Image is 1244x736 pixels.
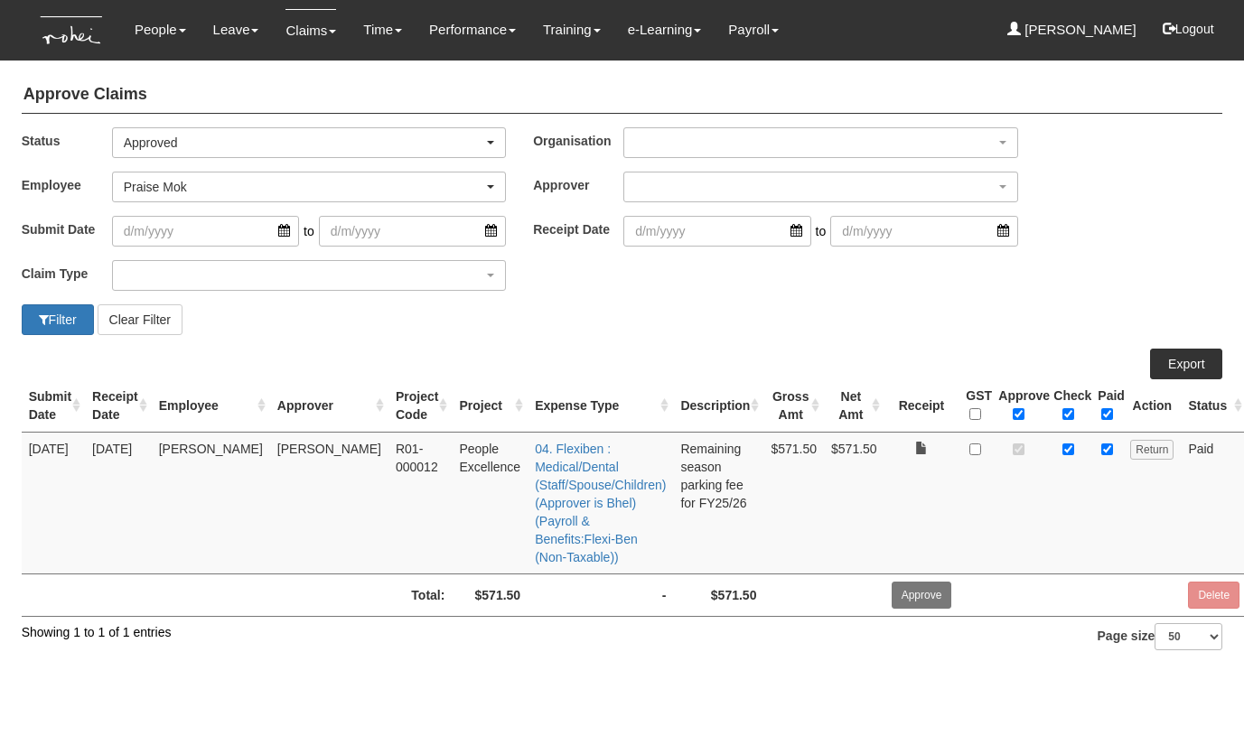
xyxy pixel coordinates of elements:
[1130,440,1174,460] input: Return
[1123,379,1181,433] th: Action
[299,216,319,247] span: to
[673,573,763,616] td: $571.50
[429,9,516,51] a: Performance
[1098,623,1223,650] label: Page size
[991,379,1046,433] th: Approve
[22,379,85,433] th: Submit Date : activate to sort column ascending
[85,432,152,573] td: [DATE]
[830,216,1017,247] input: d/m/yyyy
[388,432,452,573] td: R01-000012
[452,573,528,616] td: $571.50
[135,9,186,51] a: People
[22,432,85,573] td: [DATE]
[892,582,952,609] input: Approve
[1090,379,1123,433] th: Paid
[152,379,270,433] th: Employee : activate to sort column ascending
[1007,9,1136,51] a: [PERSON_NAME]
[1168,664,1226,718] iframe: chat widget
[270,432,388,573] td: [PERSON_NAME]
[388,379,452,433] th: Project Code : activate to sort column ascending
[152,432,270,573] td: [PERSON_NAME]
[1188,582,1239,609] input: Delete
[363,9,402,51] a: Time
[452,379,528,433] th: Project : activate to sort column ascending
[152,573,453,616] td: Total:
[22,127,112,154] label: Status
[285,9,336,51] a: Claims
[22,77,1223,114] h4: Approve Claims
[1046,379,1090,433] th: Check
[673,432,763,573] td: Remaining season parking fee for FY25/26
[959,379,991,433] th: GST
[535,442,666,564] a: 04. Flexiben : Medical/Dental (Staff/Spouse/Children) (Approver is Bhel) (Payroll & Benefits:Flex...
[824,432,884,573] td: $571.50
[728,9,779,51] a: Payroll
[811,216,831,247] span: to
[22,172,112,198] label: Employee
[112,127,507,158] button: Approved
[673,379,763,433] th: Description : activate to sort column ascending
[98,304,182,335] button: Clear Filter
[22,216,112,242] label: Submit Date
[528,573,673,616] td: -
[112,216,299,247] input: d/m/yyyy
[528,379,673,433] th: Expense Type : activate to sort column ascending
[824,379,884,433] th: Net Amt : activate to sort column ascending
[763,432,824,573] td: $571.50
[884,379,959,433] th: Receipt
[628,9,702,51] a: e-Learning
[533,172,623,198] label: Approver
[319,216,506,247] input: d/m/yyyy
[213,9,259,51] a: Leave
[22,304,94,335] button: Filter
[763,379,824,433] th: Gross Amt : activate to sort column ascending
[270,379,388,433] th: Approver : activate to sort column ascending
[452,432,528,573] td: People Excellence
[533,127,623,154] label: Organisation
[1155,623,1222,650] select: Page size
[1150,7,1227,51] button: Logout
[22,260,112,286] label: Claim Type
[623,216,810,247] input: d/m/yyyy
[124,178,484,196] div: Praise Mok
[533,216,623,242] label: Receipt Date
[124,134,484,152] div: Approved
[1150,349,1222,379] a: Export
[543,9,601,51] a: Training
[85,379,152,433] th: Receipt Date : activate to sort column ascending
[112,172,507,202] button: Praise Mok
